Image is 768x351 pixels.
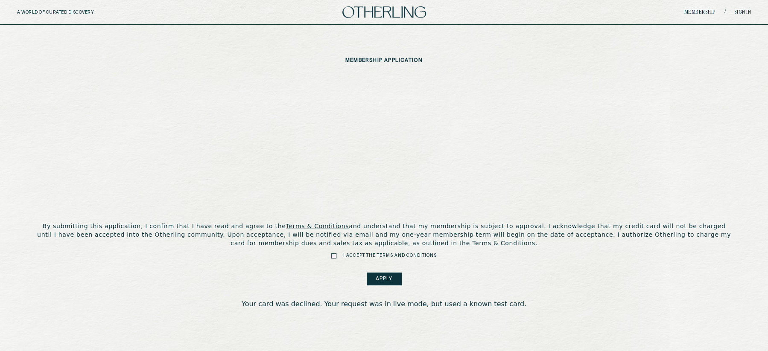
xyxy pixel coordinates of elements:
a: Sign in [734,10,751,15]
iframe: Secure payment input frame [207,87,561,210]
label: I Accept the Terms and Conditions [343,252,437,259]
p: membership application [345,58,423,64]
a: Terms & Conditions [286,223,349,229]
p: By submitting this application, I confirm that I have read and agree to the and understand that m... [34,222,734,247]
img: logo [342,6,426,18]
div: Your card was declined. Your request was in live mode, but used a known test card. [242,299,526,309]
button: APPLY [367,273,402,285]
a: Membership [684,10,716,15]
span: / [724,9,726,15]
h5: A WORLD OF CURATED DISCOVERY. [17,10,132,15]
